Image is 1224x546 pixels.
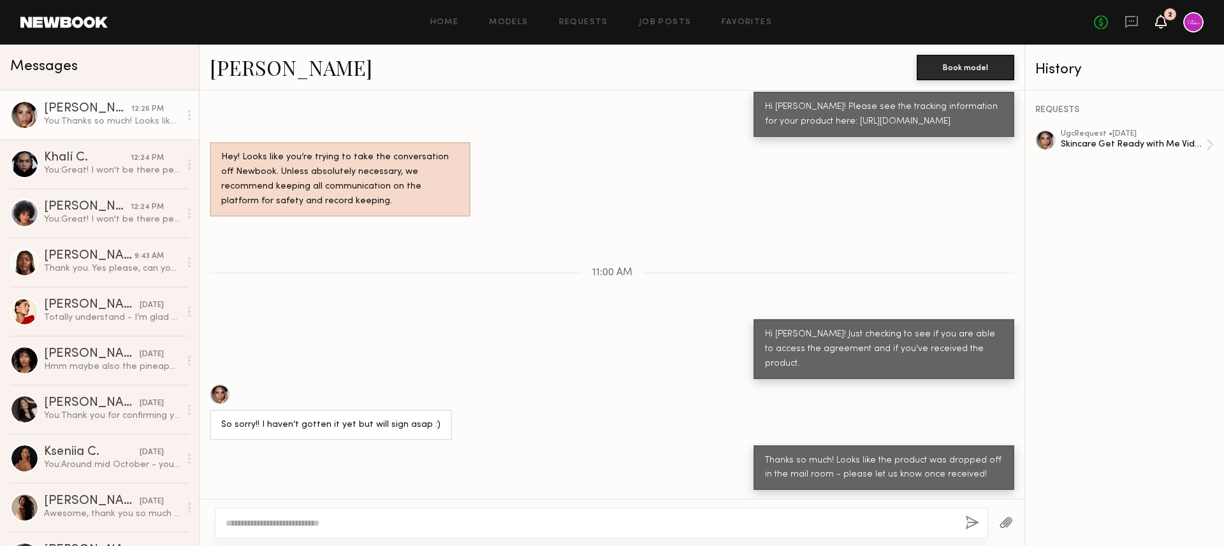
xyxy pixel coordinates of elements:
div: [DATE] [140,299,164,312]
a: [PERSON_NAME] [210,54,372,81]
div: You: Great! I won't be there personally but feel free to message here :) [44,213,180,226]
button: Book model [917,55,1014,80]
div: Thank you. Yes please, can you add me. [44,262,180,275]
div: You: Thanks so much! Looks like the product was dropped off in the mail room - please let us know... [44,115,180,127]
div: [DATE] [140,447,164,459]
div: REQUESTS [1035,106,1214,115]
div: Awesome, thank you so much and all the best on this shoot! [44,508,180,520]
div: Hmm maybe also the pineapple exfoliating powder! [44,361,180,373]
span: 11:00 AM [592,268,632,278]
div: [PERSON_NAME] [44,348,140,361]
a: Job Posts [639,18,692,27]
div: 2 [1168,11,1172,18]
div: [PERSON_NAME] [44,495,140,508]
div: Skincare Get Ready with Me Video (Body Treatment) [1061,138,1206,150]
div: You: Great! I won't be there personally but feel free to message here :) [44,164,180,176]
div: 9:43 AM [135,250,164,262]
a: ugcRequest •[DATE]Skincare Get Ready with Me Video (Body Treatment) [1061,130,1214,159]
div: Hi [PERSON_NAME]! Please see the tracking information for your product here: [URL][DOMAIN_NAME] [765,100,1003,129]
div: [PERSON_NAME] [44,103,131,115]
a: Requests [559,18,608,27]
div: [DATE] [140,348,164,361]
div: [PERSON_NAME] [44,201,131,213]
div: You: Around mid October - you should see them on our website and social! [44,459,180,471]
div: History [1035,62,1214,77]
div: [PERSON_NAME] [44,299,140,312]
span: Messages [10,59,78,74]
div: Totally understand - I’m glad you found a good fit! Thank you for considering me, I would love th... [44,312,180,324]
div: Thanks so much! Looks like the product was dropped off in the mail room - please let us know once... [765,454,1003,483]
div: You: Thank you for confirming you've receive the product. Please make sure you review and follow ... [44,410,180,422]
div: [PERSON_NAME] [44,250,135,262]
div: Hi [PERSON_NAME]! Just checking to see if you are able to access the agreement and if you've rece... [765,327,1003,371]
div: [PERSON_NAME] [44,397,140,410]
a: Models [489,18,528,27]
div: Hey! Looks like you’re trying to take the conversation off Newbook. Unless absolutely necessary, ... [221,150,459,209]
a: Favorites [722,18,772,27]
div: 12:24 PM [131,201,164,213]
a: Book model [917,61,1014,72]
a: Home [430,18,459,27]
div: [DATE] [140,398,164,410]
div: ugc Request • [DATE] [1061,130,1206,138]
div: Khalí C. [44,152,131,164]
div: Kseniia C. [44,446,140,459]
div: 12:24 PM [131,152,164,164]
div: 12:26 PM [131,103,164,115]
div: [DATE] [140,496,164,508]
div: So sorry!! I haven’t gotten it yet but will sign asap :) [221,418,441,433]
